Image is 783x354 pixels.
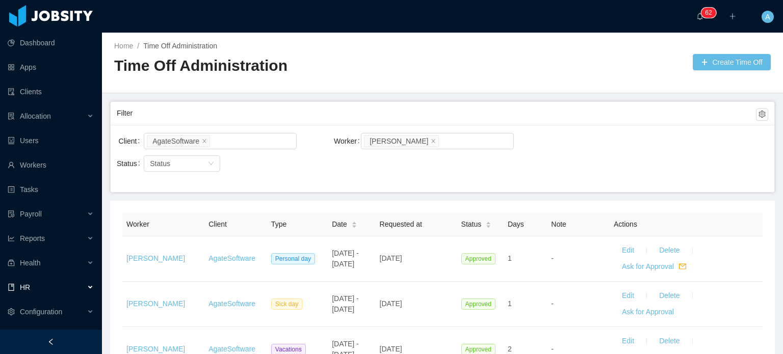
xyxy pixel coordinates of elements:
span: Reports [20,234,45,242]
span: Status [150,159,170,168]
span: [DATE] [380,254,402,262]
a: icon: profileTasks [8,179,94,200]
div: [PERSON_NAME] [370,135,428,147]
span: Actions [614,220,637,228]
span: [DATE] [380,299,402,308]
h2: Time Off Administration [114,56,442,76]
span: Personal day [271,253,315,264]
i: icon: caret-up [351,220,357,223]
p: 2 [709,8,712,18]
div: Sort [351,220,357,227]
i: icon: caret-down [351,224,357,227]
i: icon: plus [729,13,736,20]
p: 6 [705,8,709,18]
button: Edit [614,242,642,259]
span: Type [271,220,286,228]
span: Configuration [20,308,62,316]
input: Worker [441,135,447,147]
span: - [551,345,554,353]
i: icon: medicine-box [8,259,15,266]
i: icon: setting [8,308,15,315]
a: [PERSON_NAME] [126,345,185,353]
label: Worker [334,137,364,145]
input: Client [212,135,218,147]
span: Payroll [20,210,42,218]
button: Delete [651,288,688,304]
a: Home [114,42,133,50]
i: icon: file-protect [8,210,15,217]
span: Worker [126,220,149,228]
span: - [551,299,554,308]
a: icon: userWorkers [8,155,94,175]
a: icon: pie-chartDashboard [8,33,94,53]
a: [PERSON_NAME] [126,254,185,262]
button: Delete [651,242,688,259]
a: AgateSoftware [208,254,255,262]
span: Date [332,219,347,230]
i: icon: book [8,284,15,291]
span: Approved [461,298,495,310]
span: HR [20,283,30,291]
span: Health [20,259,40,267]
button: Edit [614,288,642,304]
span: Allocation [20,112,51,120]
span: - [551,254,554,262]
sup: 62 [701,8,716,18]
span: Requested at [380,220,422,228]
a: AgateSoftware [208,299,255,308]
span: Sick day [271,298,302,310]
button: icon: setting [756,108,768,121]
button: Ask for Approvalmail [614,259,694,275]
span: A [765,11,770,23]
button: Ask for Approval [614,304,682,320]
a: [PERSON_NAME] [126,299,185,308]
a: AgateSoftware [208,345,255,353]
span: Approved [461,253,495,264]
span: [DATE] - [DATE] [332,249,359,268]
i: icon: down [208,160,214,168]
span: Note [551,220,566,228]
a: icon: auditClients [8,81,94,102]
i: icon: close [431,138,436,144]
span: 1 [508,254,512,262]
i: icon: caret-down [486,224,491,227]
div: Filter [117,104,756,123]
i: icon: bell [696,13,703,20]
span: Status [461,219,482,230]
i: icon: solution [8,113,15,120]
a: icon: robotUsers [8,130,94,151]
span: / [137,42,139,50]
span: 1 [508,299,512,308]
span: [DATE] - [DATE] [332,294,359,313]
span: [DATE] [380,345,402,353]
label: Client [119,137,144,145]
i: icon: close [202,138,207,144]
button: Edit [614,333,642,349]
span: Client [208,220,227,228]
button: Delete [651,333,688,349]
div: AgateSoftware [152,135,199,147]
span: Days [508,220,524,228]
a: icon: appstoreApps [8,57,94,77]
i: icon: line-chart [8,235,15,242]
label: Status [117,159,144,168]
button: icon: plusCreate Time Off [693,54,771,70]
i: icon: caret-up [486,220,491,223]
span: 2 [508,345,512,353]
li: Francisco Molina [364,135,439,147]
a: Time Off Administration [143,42,217,50]
li: AgateSoftware [147,135,210,147]
div: Sort [485,220,491,227]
